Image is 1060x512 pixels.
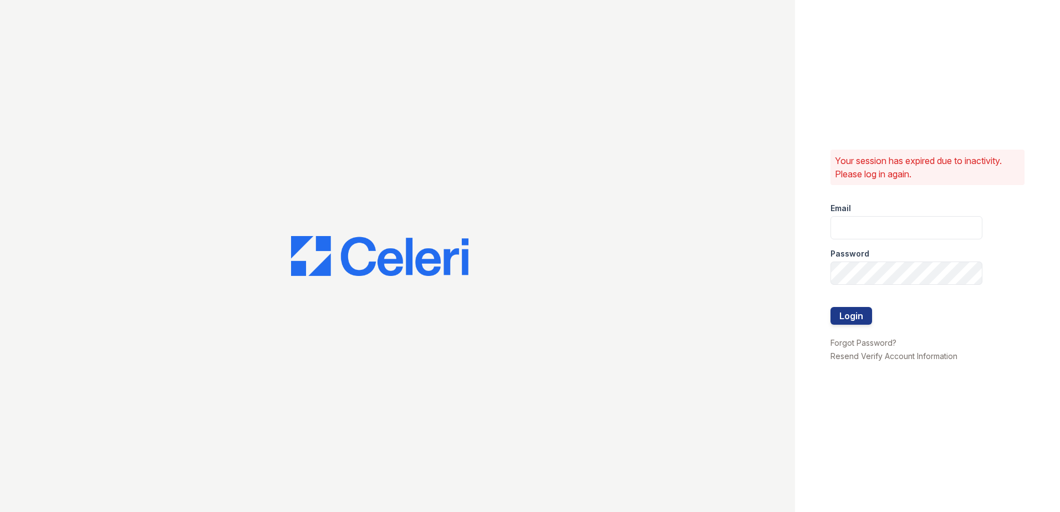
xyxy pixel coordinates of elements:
[830,351,957,361] a: Resend Verify Account Information
[835,154,1020,181] p: Your session has expired due to inactivity. Please log in again.
[291,236,468,276] img: CE_Logo_Blue-a8612792a0a2168367f1c8372b55b34899dd931a85d93a1a3d3e32e68fde9ad4.png
[830,307,872,325] button: Login
[830,248,869,259] label: Password
[830,338,896,347] a: Forgot Password?
[830,203,851,214] label: Email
